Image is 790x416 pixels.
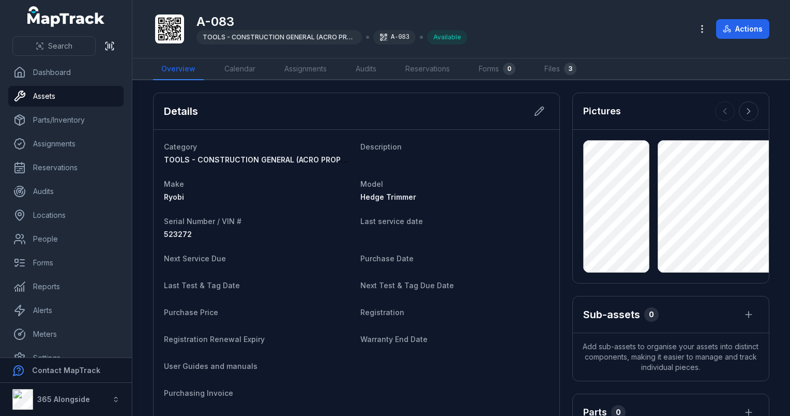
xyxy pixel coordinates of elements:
[164,104,198,118] h2: Details
[196,13,467,30] h1: A-083
[8,276,124,297] a: Reports
[716,19,769,39] button: Actions
[360,335,428,344] span: Warranty End Date
[164,180,184,188] span: Make
[360,281,454,290] span: Next Test & Tag Due Date
[8,348,124,368] a: Settings
[164,389,233,397] span: Purchasing Invoice
[164,192,184,201] span: Ryobi
[573,333,769,381] span: Add sub-assets to organise your assets into distinct components, making it easier to manage and t...
[8,133,124,154] a: Assignments
[503,63,515,75] div: 0
[360,142,402,151] span: Description
[360,192,416,201] span: Hedge Trimmer
[360,254,414,263] span: Purchase Date
[164,155,420,164] span: TOOLS - CONSTRUCTION GENERAL (ACRO PROPS, HAND TOOLS, ETC)
[360,217,423,226] span: Last service date
[216,58,264,80] a: Calendar
[12,36,96,56] button: Search
[8,110,124,130] a: Parts/Inventory
[536,58,585,80] a: Files3
[37,395,90,404] strong: 365 Alongside
[48,41,72,51] span: Search
[153,58,204,80] a: Overview
[8,324,124,345] a: Meters
[164,230,192,239] span: 523272
[564,63,576,75] div: 3
[8,252,124,273] a: Forms
[164,254,226,263] span: Next Service Due
[644,307,659,322] div: 0
[8,300,124,321] a: Alerts
[347,58,385,80] a: Audits
[27,6,105,27] a: MapTrack
[360,180,383,188] span: Model
[32,366,100,375] strong: Contact MapTrack
[470,58,524,80] a: Forms0
[373,30,416,44] div: A-083
[164,281,240,290] span: Last Test & Tag Date
[360,308,404,317] span: Registration
[583,307,640,322] h2: Sub-assets
[164,308,218,317] span: Purchase Price
[8,86,124,107] a: Assets
[8,181,124,202] a: Audits
[203,33,426,41] span: TOOLS - CONSTRUCTION GENERAL (ACRO PROPS, HAND TOOLS, ETC)
[8,62,124,83] a: Dashboard
[164,362,257,370] span: User Guides and manuals
[164,335,265,344] span: Registration Renewal Expiry
[427,30,467,44] div: Available
[8,157,124,178] a: Reservations
[164,142,197,151] span: Category
[276,58,335,80] a: Assignments
[397,58,458,80] a: Reservations
[583,104,621,118] h3: Pictures
[8,229,124,249] a: People
[8,205,124,226] a: Locations
[164,217,241,226] span: Serial Number / VIN #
